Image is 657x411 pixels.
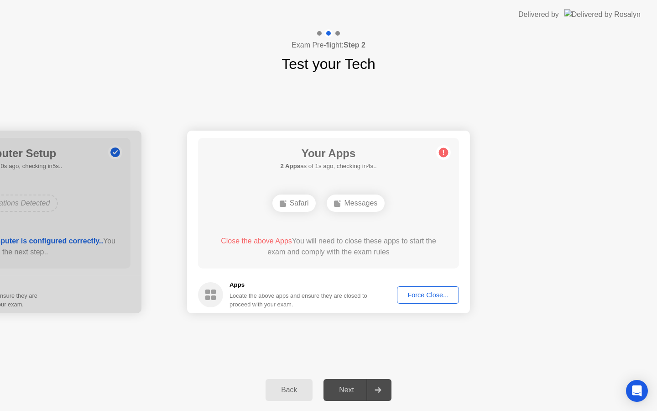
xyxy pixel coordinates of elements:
[326,386,367,394] div: Next
[518,9,559,20] div: Delivered by
[397,286,459,304] button: Force Close...
[280,162,376,171] h5: as of 1s ago, checking in4s..
[211,236,446,258] div: You will need to close these apps to start the exam and comply with the exam rules
[229,280,368,290] h5: Apps
[229,291,368,309] div: Locate the above apps and ensure they are closed to proceed with your exam.
[280,145,376,162] h1: Your Apps
[268,386,310,394] div: Back
[272,195,316,212] div: Safari
[282,53,375,75] h1: Test your Tech
[292,40,365,51] h4: Exam Pre-flight:
[280,163,300,169] b: 2 Apps
[626,380,648,402] div: Open Intercom Messenger
[564,9,641,20] img: Delivered by Rosalyn
[400,291,456,299] div: Force Close...
[323,379,391,401] button: Next
[344,41,365,49] b: Step 2
[327,195,385,212] div: Messages
[266,379,313,401] button: Back
[221,237,292,245] span: Close the above Apps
